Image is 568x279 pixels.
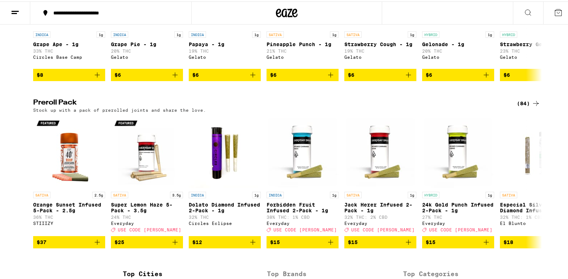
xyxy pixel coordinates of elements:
span: Hi. Need any help? [4,5,52,11]
img: Everyday - 24k Gold Punch Infused 2-Pack - 1g [422,115,494,187]
a: Open page for Forbidden Fruit Infused 2-Pack - 1g from Everyday [267,115,339,234]
div: Everyday [344,220,416,224]
p: 24k Gold Punch Infused 2-Pack - 1g [422,200,494,212]
p: Gelonade - 1g [422,40,494,46]
div: Circles Base Camp [33,53,105,58]
button: Add to bag [422,235,494,247]
p: Jack Herer Infused 2-Pack - 1g [344,200,416,212]
img: Everyday - Super Lemon Haze 5-Pack - 3.5g [111,115,183,187]
p: 20% THC [422,47,494,52]
p: 1g [486,190,494,197]
span: $6 [348,71,354,76]
p: SATIVA [111,190,128,197]
button: Add to bag [344,235,416,247]
p: Dolato Diamond Infused 2-Pack - 1g [189,200,261,212]
div: Gelato [189,53,261,58]
p: 20% THC [111,47,183,52]
span: $15 [426,238,435,244]
p: 1g [486,30,494,36]
p: 32% THC: 2% CBD [344,213,416,218]
a: (84) [517,98,540,106]
p: 2.5g [92,190,105,197]
p: SATIVA [267,30,284,36]
a: Open page for Super Lemon Haze 5-Pack - 3.5g from Everyday [111,115,183,234]
a: Open page for 24k Gold Punch Infused 2-Pack - 1g from Everyday [422,115,494,234]
img: Everyday - Forbidden Fruit Infused 2-Pack - 1g [267,115,339,187]
p: 38% THC: 1% CBD [267,213,339,218]
p: SATIVA [500,190,517,197]
img: Everyday - Jack Herer Infused 2-Pack - 1g [344,115,416,187]
p: Papaya - 1g [189,40,261,46]
p: 1g [97,30,105,36]
p: 36% THC [33,213,105,218]
p: 27% THC [422,213,494,218]
p: INDICA [111,30,128,36]
span: $15 [348,238,358,244]
p: Orange Sunset Infused 5-Pack - 2.5g [33,200,105,212]
button: Add to bag [189,67,261,80]
p: 32% THC [189,213,261,218]
span: $37 [37,238,46,244]
p: 1g [252,190,261,197]
p: 1g [408,190,416,197]
a: Open page for Dolato Diamond Infused 2-Pack - 1g from Circles Eclipse [189,115,261,234]
p: SATIVA [344,190,362,197]
p: 24% THC [111,213,183,218]
button: Add to bag [267,235,339,247]
div: Gelato [267,53,339,58]
a: Open page for Orange Sunset Infused 5-Pack - 2.5g from STIIIZY [33,115,105,234]
p: HYBRID [500,30,517,36]
div: STIIIZY [33,220,105,224]
span: $8 [37,71,43,76]
p: 1g [252,30,261,36]
span: USE CODE [PERSON_NAME] [273,226,337,231]
span: USE CODE [PERSON_NAME] [118,226,181,231]
p: 19% THC [189,47,261,52]
p: HYBRID [422,190,439,197]
p: INDICA [189,30,206,36]
p: INDICA [267,190,284,197]
p: 1g [330,30,339,36]
span: $15 [270,238,280,244]
p: 1g [408,30,416,36]
p: 33% THC [33,47,105,52]
p: Grape Pie - 1g [111,40,183,46]
span: $6 [115,71,121,76]
span: $6 [426,71,432,76]
button: Add to bag [111,67,183,80]
span: $18 [504,238,513,244]
span: $6 [270,71,277,76]
button: Add to bag [422,67,494,80]
a: Open page for Jack Herer Infused 2-Pack - 1g from Everyday [344,115,416,234]
p: 19% THC [344,47,416,52]
p: SATIVA [344,30,362,36]
p: Strawberry Cough - 1g [344,40,416,46]
p: Stock up with a pack of prerolled joints and share the love. [33,106,206,111]
p: 1g [174,30,183,36]
div: Gelato [422,53,494,58]
div: Gelato [111,53,183,58]
p: Pineapple Punch - 1g [267,40,339,46]
span: USE CODE [PERSON_NAME] [351,226,415,231]
span: $12 [192,238,202,244]
p: Grape Ape - 1g [33,40,105,46]
button: Add to bag [189,235,261,247]
div: Everyday [111,220,183,224]
p: 21% THC [267,47,339,52]
p: 1g [330,190,339,197]
p: Forbidden Fruit Infused 2-Pack - 1g [267,200,339,212]
p: INDICA [189,190,206,197]
button: Add to bag [33,235,105,247]
span: USE CODE [PERSON_NAME] [429,226,492,231]
div: Circles Eclipse [189,220,261,224]
p: INDICA [33,30,50,36]
span: $6 [192,71,199,76]
button: Add to bag [111,235,183,247]
p: HYBRID [422,30,439,36]
p: SATIVA [33,190,50,197]
h2: Preroll Pack [33,98,505,106]
span: $6 [504,71,510,76]
span: $25 [115,238,124,244]
button: Add to bag [344,67,416,80]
